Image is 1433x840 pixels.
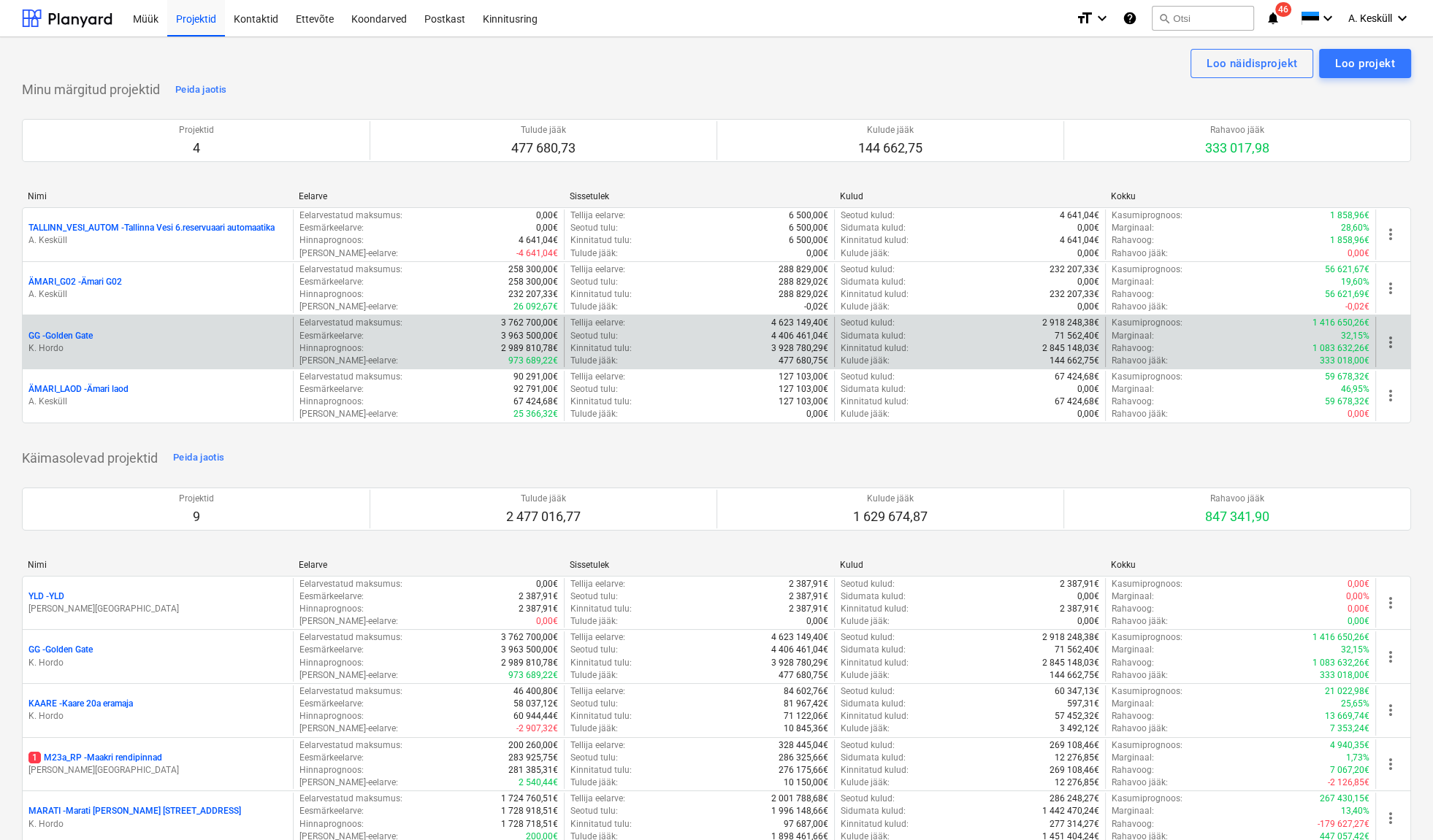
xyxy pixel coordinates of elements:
p: Seotud tulu : [570,383,618,396]
p: Eelarvestatud maksumus : [299,578,402,590]
p: K. Hordo [28,342,287,355]
div: MARATI -Marati [PERSON_NAME] [STREET_ADDRESS]K. Hordo [28,805,287,830]
p: 81 967,42€ [784,698,828,710]
p: Tulude jääk [511,124,576,136]
p: Tellija eelarve : [570,685,625,698]
p: Hinnaprognoos : [299,342,364,355]
p: 477 680,75€ [779,669,828,682]
p: 2 845 148,03€ [1042,657,1099,669]
p: 1 629 674,87 [853,508,928,525]
p: Eesmärkeelarve : [299,383,364,396]
p: Seotud tulu : [570,590,618,603]
div: GG -Golden GateK. Hordo [28,644,287,668]
p: YLD - YLD [28,590,64,603]
p: Seotud tulu : [570,698,618,710]
p: Rahavoog : [1112,288,1154,301]
p: Rahavoo jääk : [1112,408,1168,420]
p: 232 207,33€ [1050,288,1099,301]
p: 232 207,33€ [1050,263,1099,276]
p: [PERSON_NAME][GEOGRAPHIC_DATA] [28,764,287,777]
span: more_vert [1382,387,1399,404]
p: 0,00€ [1077,615,1099,628]
p: Rahavoo jääk : [1112,615,1168,628]
p: 4 641,04€ [1060,209,1099,222]
p: Tulude jääk : [570,408,618,420]
p: 67 424,68€ [1055,396,1099,408]
p: Kulude jääk : [841,301,890,313]
p: 56 621,67€ [1325,263,1369,276]
div: Sissetulek [570,560,829,570]
p: Marginaal : [1112,222,1154,234]
p: [PERSON_NAME]-eelarve : [299,408,398,420]
p: Hinnaprognoos : [299,288,364,301]
p: Kasumiprognoos : [1112,263,1182,276]
p: [PERSON_NAME]-eelarve : [299,355,398,367]
span: more_vert [1382,334,1399,351]
p: Kinnitatud kulud : [841,234,909,247]
div: Eelarve [299,560,558,570]
p: Tellija eelarve : [570,631,625,644]
p: 2 918 248,38€ [1042,317,1099,329]
div: 1M23a_RP -Maakri rendipinnad[PERSON_NAME][GEOGRAPHIC_DATA] [28,752,287,777]
div: Peida jaotis [173,450,224,466]
p: 71 122,06€ [784,710,828,723]
p: Eesmärkeelarve : [299,276,364,288]
p: 6 500,00€ [789,209,828,222]
p: 0,00€ [1348,408,1369,420]
p: 0,00€ [1348,247,1369,260]
div: ÄMARI_LAOD -Ämari laodA. Kesküll [28,383,287,408]
p: [PERSON_NAME]-eelarve : [299,669,398,682]
p: 2 387,91€ [519,590,558,603]
p: Rahavoo jääk : [1112,247,1168,260]
p: 288 829,00€ [779,263,828,276]
p: Seotud kulud : [841,263,895,276]
p: 0,00€ [536,578,558,590]
p: 144 662,75 [858,139,922,157]
p: Kinnitatud kulud : [841,396,909,408]
p: Kulude jääk : [841,615,890,628]
p: 21 022,98€ [1325,685,1369,698]
p: 2 989 810,78€ [501,342,558,355]
p: Kulude jääk [853,493,928,505]
p: Kinnitatud kulud : [841,657,909,669]
p: Seotud tulu : [570,276,618,288]
p: Seotud tulu : [570,222,618,234]
p: Kinnitatud tulu : [570,710,632,723]
p: 127 103,00€ [779,383,828,396]
p: 2 387,91€ [789,590,828,603]
p: A. Kesküll [28,234,287,247]
p: 3 762 700,00€ [501,317,558,329]
p: Eesmärkeelarve : [299,222,364,234]
p: Tellija eelarve : [570,371,625,383]
p: Tulude jääk : [570,301,618,313]
p: Tulude jääk : [570,355,618,367]
p: Kulude jääk [858,124,922,136]
p: Eelarvestatud maksumus : [299,685,402,698]
p: 4 623 149,40€ [771,631,828,644]
p: Kinnitatud kulud : [841,710,909,723]
p: Marginaal : [1112,644,1154,656]
p: Seotud tulu : [570,644,618,656]
p: 4 623 149,40€ [771,317,828,329]
p: Sidumata kulud : [841,330,906,342]
p: Hinnaprognoos : [299,396,364,408]
p: 2 477 016,77 [506,508,581,525]
p: A. Kesküll [28,396,287,408]
p: Seotud kulud : [841,685,895,698]
p: 127 103,00€ [779,371,828,383]
p: Hinnaprognoos : [299,710,364,723]
p: Kasumiprognoos : [1112,317,1182,329]
p: 0,00€ [806,615,828,628]
p: Projektid [179,493,214,505]
p: Rahavoo jääk : [1112,355,1168,367]
div: Kokku [1111,560,1370,570]
div: ÄMARI_G02 -Ämari G02A. Kesküll [28,276,287,301]
p: 1 416 650,26€ [1312,317,1369,329]
span: 1 [28,752,41,763]
p: Minu märgitud projektid [22,81,160,99]
p: 4 406 461,04€ [771,330,828,342]
p: -2 907,32€ [516,723,558,735]
p: Kasumiprognoos : [1112,685,1182,698]
p: Sidumata kulud : [841,383,906,396]
p: Tellija eelarve : [570,209,625,222]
